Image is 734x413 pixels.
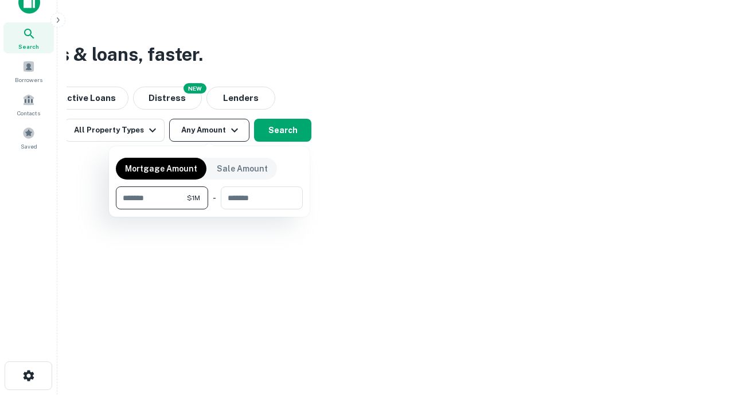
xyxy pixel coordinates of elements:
div: - [213,186,216,209]
iframe: Chat Widget [677,321,734,376]
p: Mortgage Amount [125,162,197,175]
p: Sale Amount [217,162,268,175]
span: $1M [187,193,200,203]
